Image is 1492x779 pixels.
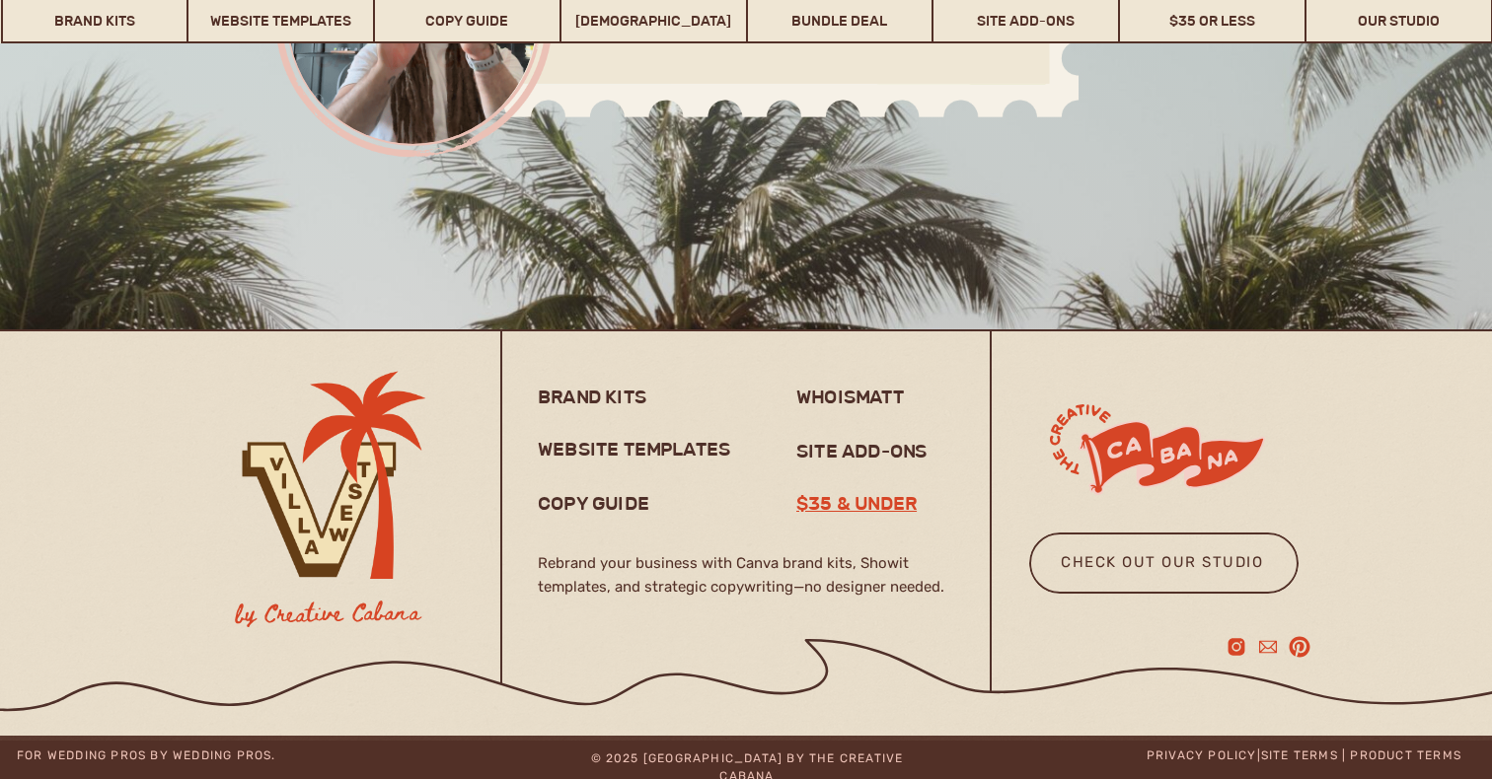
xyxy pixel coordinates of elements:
a: s [1261,748,1269,762]
h3: by Creative Cabana [187,596,468,631]
a: $35 & under [796,491,935,515]
a: copy guide [538,491,703,515]
h3: Rebrand your business with Canva brand kits, Showit templates, and strategic copywriting—no desig... [538,551,955,604]
a: brand kits [538,385,657,408]
a: whoismatt [796,385,935,408]
a: privacy policy [1147,748,1257,762]
a: © 2025 [GEOGRAPHIC_DATA] by the creative cabana [567,749,927,771]
a: check out our studio [1038,549,1286,593]
a: for wedding pros by wedding pros. [17,746,355,768]
a: website templates [538,439,746,467]
nav: | ite terms | product terms [1136,746,1461,768]
a: site add-ons [796,439,984,462]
